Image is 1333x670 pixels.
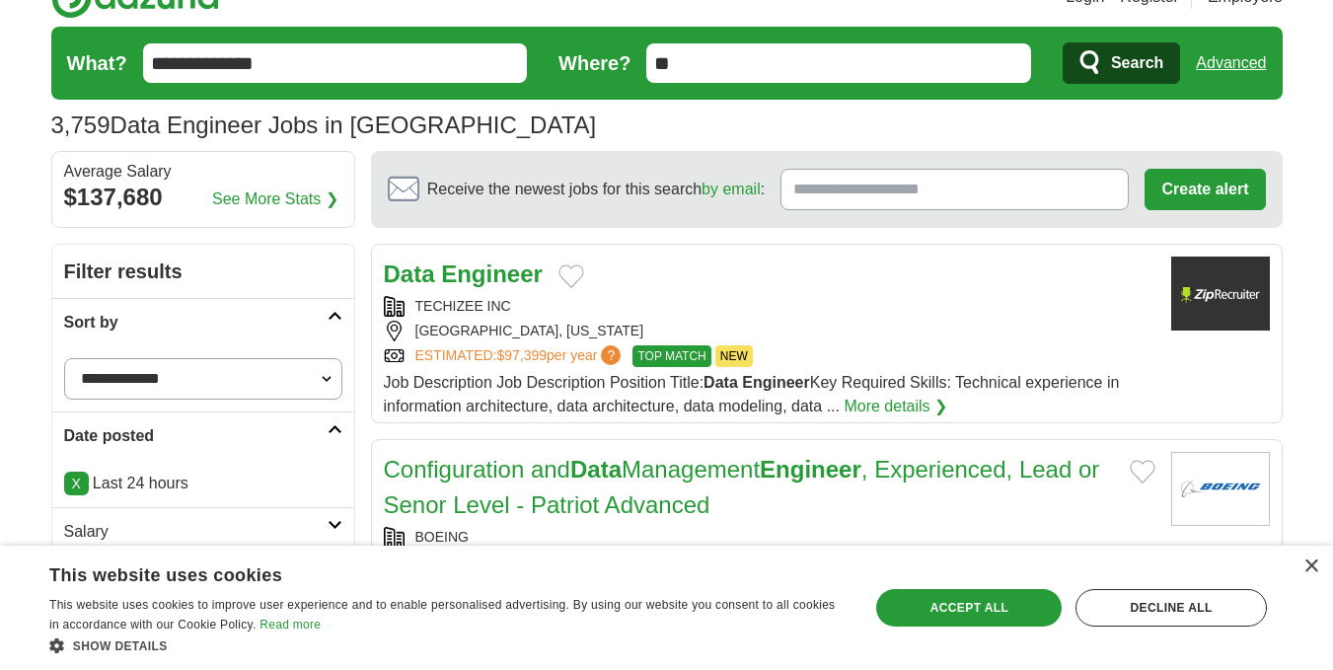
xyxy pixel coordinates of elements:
div: Close [1303,559,1318,574]
label: Where? [558,48,630,78]
span: Search [1111,43,1163,83]
a: Advanced [1196,43,1266,83]
span: NEW [715,345,753,367]
div: $137,680 [64,180,342,215]
strong: Engineer [742,374,809,391]
a: X [64,472,89,495]
img: BOEING logo [1171,452,1270,526]
strong: Data [704,374,738,391]
strong: Engineer [441,261,543,287]
img: Company logo [1171,257,1270,331]
span: This website uses cookies to improve user experience and to enable personalised advertising. By u... [49,598,835,632]
div: Decline all [1075,589,1267,627]
p: Last 24 hours [64,472,342,495]
div: This website uses cookies [49,558,796,587]
h2: Filter results [52,245,354,298]
a: More details ❯ [844,395,947,418]
a: See More Stats ❯ [212,187,338,211]
a: ESTIMATED:$97,399per year? [415,345,626,367]
button: Search [1063,42,1180,84]
span: TOP MATCH [632,345,710,367]
a: Salary [52,507,354,556]
h2: Date posted [64,424,328,448]
strong: Data [570,456,622,483]
a: Sort by [52,298,354,346]
label: What? [67,48,127,78]
a: Data Engineer [384,261,543,287]
span: Job Description Job Description Position Title: Key Required Skills: Technical experience in info... [384,374,1120,414]
span: 3,759 [51,108,111,143]
strong: Engineer [760,456,861,483]
a: by email [702,181,761,197]
h2: Salary [64,520,328,544]
span: Show details [73,639,168,653]
div: [GEOGRAPHIC_DATA], [US_STATE] [384,321,1155,341]
button: Create alert [1145,169,1265,210]
a: Date posted [52,411,354,460]
strong: Data [384,261,435,287]
a: Read more, opens a new window [259,618,321,632]
button: Add to favorite jobs [1130,460,1155,484]
div: TECHIZEE INC [384,296,1155,317]
h1: Data Engineer Jobs in [GEOGRAPHIC_DATA] [51,112,597,138]
div: Show details [49,635,846,655]
span: ? [601,345,621,365]
button: Add to favorite jobs [558,264,584,288]
div: Accept all [876,589,1062,627]
div: Average Salary [64,164,342,180]
a: Configuration andDataManagementEngineer, Experienced, Lead or Senor Level - Patriot Advanced [384,456,1100,518]
span: Receive the newest jobs for this search : [427,178,765,201]
span: $97,399 [496,347,547,363]
a: BOEING [415,529,469,545]
h2: Sort by [64,311,328,335]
